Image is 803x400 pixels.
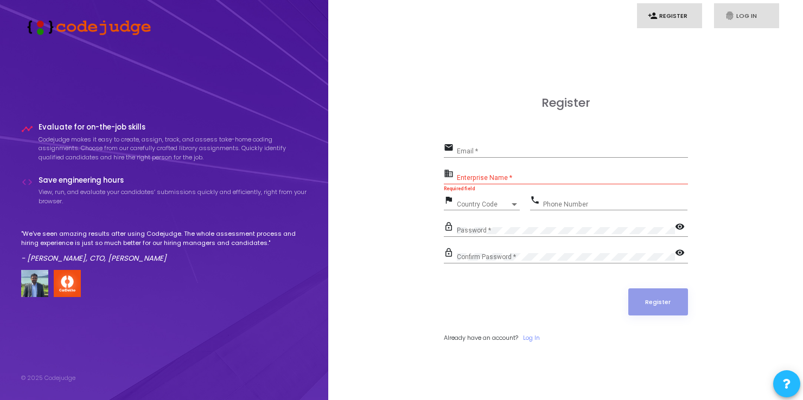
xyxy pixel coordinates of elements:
mat-icon: flag [444,195,457,208]
mat-icon: lock_outline [444,221,457,234]
h4: Save engineering hours [39,176,308,185]
input: Email [457,147,688,155]
h3: Register [444,96,688,110]
a: person_addRegister [637,3,702,29]
em: - [PERSON_NAME], CTO, [PERSON_NAME] [21,253,167,263]
i: fingerprint [725,11,735,21]
input: Phone Number [543,201,687,208]
a: fingerprintLog In [714,3,779,29]
i: timeline [21,123,33,135]
i: person_add [648,11,658,21]
img: company-logo [54,270,81,297]
img: user image [21,270,48,297]
p: View, run, and evaluate your candidates’ submissions quickly and efficiently, right from your bro... [39,188,308,205]
p: "We've seen amazing results after using Codejudge. The whole assessment process and hiring experi... [21,229,308,247]
mat-icon: visibility [675,221,688,234]
a: Log In [523,333,540,343]
div: © 2025 Codejudge [21,373,75,383]
i: code [21,176,33,188]
mat-icon: phone [530,195,543,208]
button: Register [628,288,688,315]
span: Country Code [457,201,510,208]
strong: Required field [444,186,475,191]
mat-icon: email [444,142,457,155]
h4: Evaluate for on-the-job skills [39,123,308,132]
p: Codejudge makes it easy to create, assign, track, and assess take-home coding assignments. Choose... [39,135,308,162]
mat-icon: lock_outline [444,247,457,260]
mat-icon: business [444,168,457,181]
span: Already have an account? [444,333,518,342]
mat-icon: visibility [675,247,688,260]
input: Enterprise Name [457,174,688,182]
